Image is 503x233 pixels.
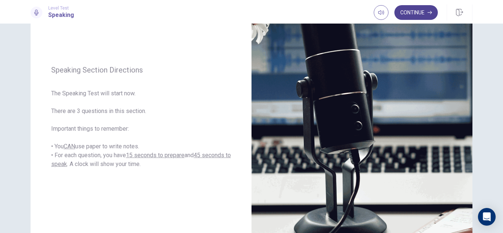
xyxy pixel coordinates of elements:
div: Open Intercom Messenger [478,208,496,226]
u: CAN [64,143,75,150]
button: Continue [394,5,438,20]
span: Speaking Section Directions [51,66,231,74]
span: Level Test [48,6,74,11]
h1: Speaking [48,11,74,20]
span: The Speaking Test will start now. There are 3 questions in this section. Important things to reme... [51,89,231,169]
u: 15 seconds to prepare [126,152,184,159]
